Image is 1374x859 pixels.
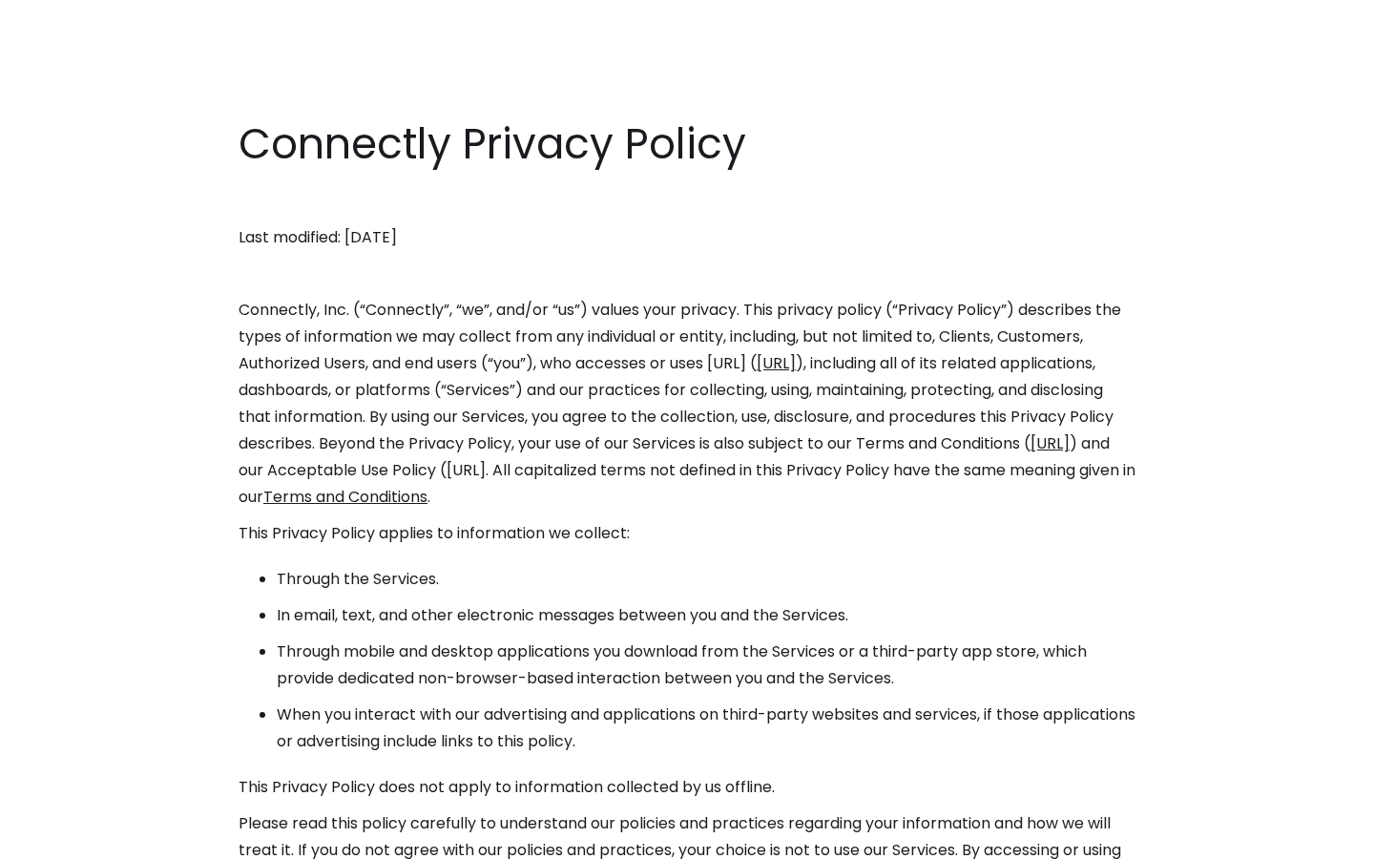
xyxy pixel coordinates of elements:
[239,774,1135,801] p: This Privacy Policy does not apply to information collected by us offline.
[239,188,1135,215] p: ‍
[263,486,427,508] a: Terms and Conditions
[38,826,114,852] ul: Language list
[277,602,1135,629] li: In email, text, and other electronic messages between you and the Services.
[277,702,1135,755] li: When you interact with our advertising and applications on third-party websites and services, if ...
[239,224,1135,251] p: Last modified: [DATE]
[1030,432,1070,454] a: [URL]
[19,824,114,852] aside: Language selected: English
[277,566,1135,593] li: Through the Services.
[277,639,1135,692] li: Through mobile and desktop applications you download from the Services or a third-party app store...
[239,297,1135,511] p: Connectly, Inc. (“Connectly”, “we”, and/or “us”) values your privacy. This privacy policy (“Priva...
[239,261,1135,287] p: ‍
[757,352,796,374] a: [URL]
[239,520,1135,547] p: This Privacy Policy applies to information we collect:
[239,115,1135,174] h1: Connectly Privacy Policy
